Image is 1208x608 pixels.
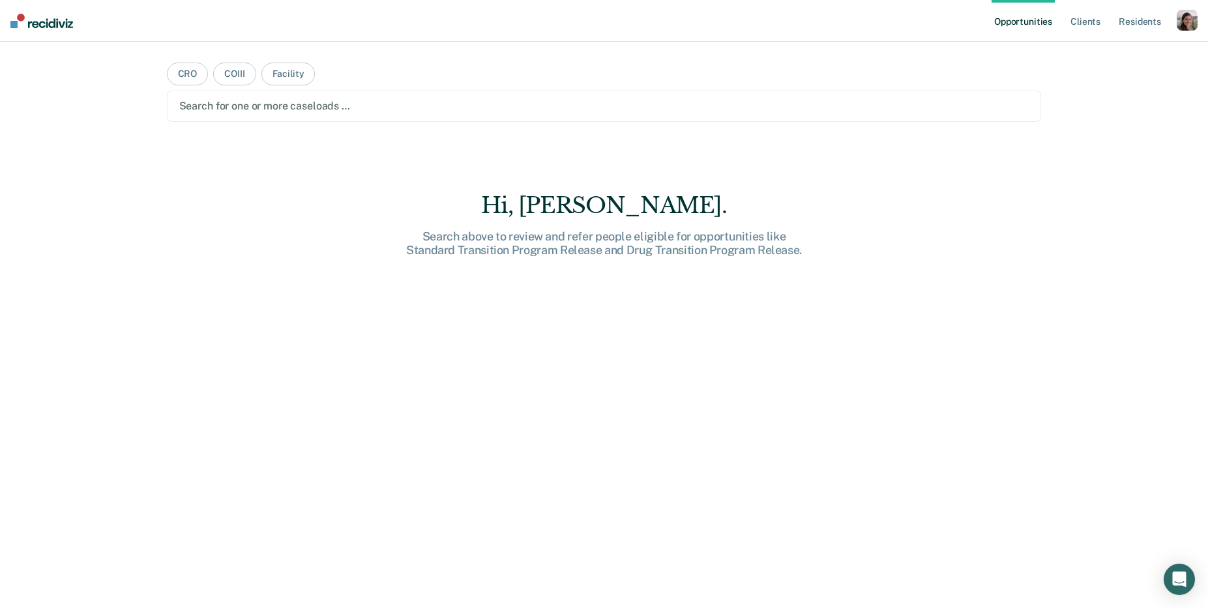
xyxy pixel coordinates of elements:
[396,229,813,257] div: Search above to review and refer people eligible for opportunities like Standard Transition Progr...
[167,63,209,85] button: CRO
[396,192,813,219] div: Hi, [PERSON_NAME].
[1164,564,1195,595] div: Open Intercom Messenger
[10,14,73,28] img: Recidiviz
[261,63,316,85] button: Facility
[213,63,256,85] button: COIII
